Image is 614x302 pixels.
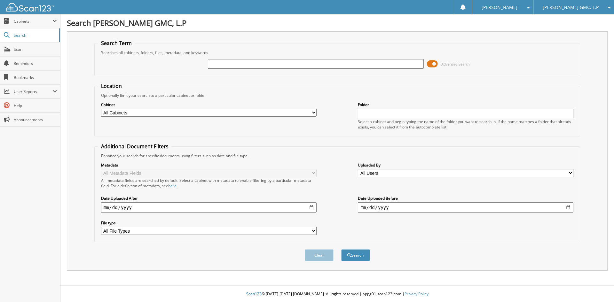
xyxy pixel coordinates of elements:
[98,50,577,55] div: Searches all cabinets, folders, files, metadata, and keywords
[168,183,177,189] a: here
[14,19,52,24] span: Cabinets
[101,102,317,107] label: Cabinet
[358,102,573,107] label: Folder
[14,103,57,108] span: Help
[246,291,262,297] span: Scan123
[341,249,370,261] button: Search
[98,40,135,47] legend: Search Term
[101,220,317,226] label: File type
[543,5,599,9] span: [PERSON_NAME] GMC, L.P
[98,82,125,89] legend: Location
[14,75,57,80] span: Bookmarks
[101,162,317,168] label: Metadata
[98,153,577,159] div: Enhance your search for specific documents using filters such as date and file type.
[101,178,317,189] div: All metadata fields are searched by default. Select a cabinet with metadata to enable filtering b...
[14,89,52,94] span: User Reports
[98,93,577,98] div: Optionally limit your search to a particular cabinet or folder
[14,47,57,52] span: Scan
[14,117,57,122] span: Announcements
[101,196,317,201] label: Date Uploaded After
[67,18,608,28] h1: Search [PERSON_NAME] GMC, L.P
[358,202,573,213] input: end
[358,162,573,168] label: Uploaded By
[405,291,429,297] a: Privacy Policy
[6,3,54,12] img: scan123-logo-white.svg
[305,249,334,261] button: Clear
[482,5,517,9] span: [PERSON_NAME]
[358,119,573,130] div: Select a cabinet and begin typing the name of the folder you want to search in. If the name match...
[98,143,172,150] legend: Additional Document Filters
[60,286,614,302] div: © [DATE]-[DATE] [DOMAIN_NAME]. All rights reserved | appg01-scan123-com |
[441,62,470,66] span: Advanced Search
[14,33,56,38] span: Search
[14,61,57,66] span: Reminders
[101,202,317,213] input: start
[358,196,573,201] label: Date Uploaded Before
